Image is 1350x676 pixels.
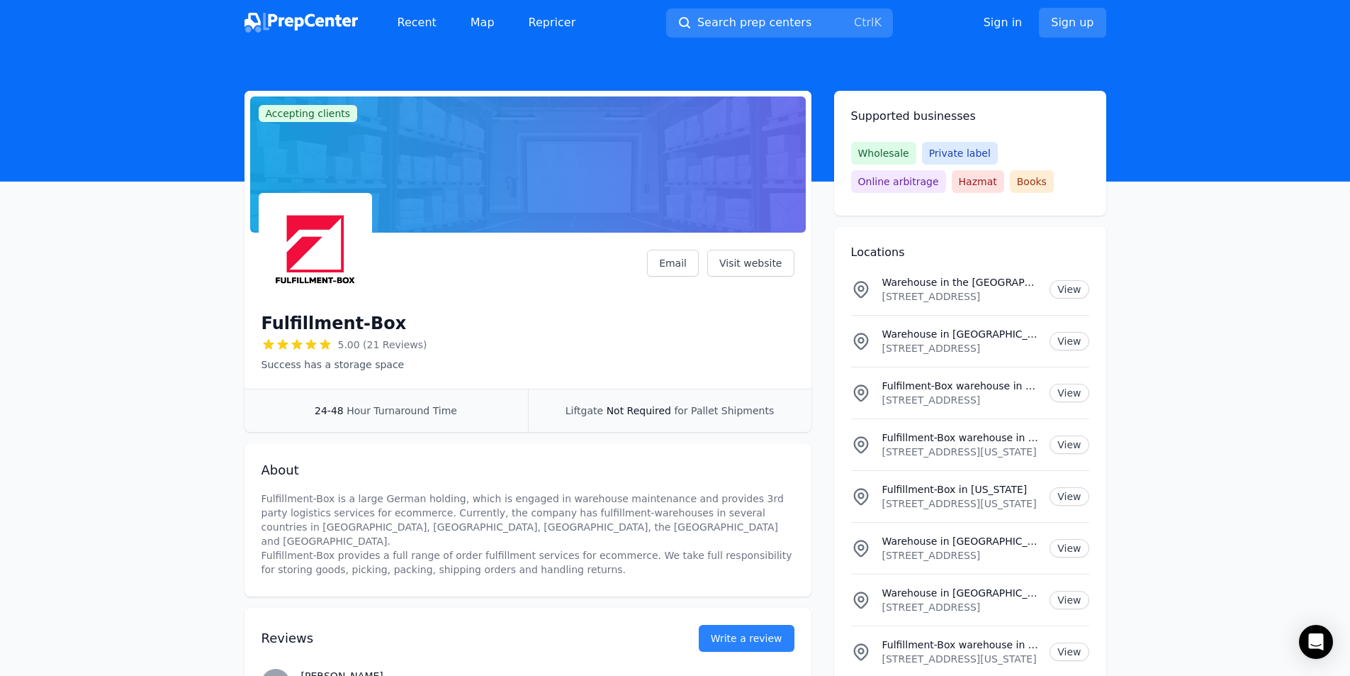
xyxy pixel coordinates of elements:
[851,142,916,165] span: Wholesale
[1050,280,1089,299] a: View
[851,108,1089,125] h2: Supported businesses
[699,625,794,652] a: Write a review
[259,105,358,122] span: Accepting clients
[1050,436,1089,454] a: View
[882,289,1039,304] p: [STREET_ADDRESS]
[984,14,1023,31] a: Sign in
[1050,591,1089,609] a: View
[1050,332,1089,350] a: View
[882,327,1039,341] p: Warehouse in [GEOGRAPHIC_DATA]
[882,431,1039,445] p: Fulfillment-Box warehouse in [US_STATE] / [US_STATE]
[315,405,344,416] span: 24-48
[707,250,794,277] a: Visit website
[1299,625,1333,659] div: Open Intercom Messenger
[261,460,794,480] h2: About
[261,492,794,577] p: Fulfillment-Box is a large German holding, which is engaged in warehouse maintenance and provides...
[874,16,882,29] kbd: K
[338,338,427,352] span: 5.00 (21 Reviews)
[882,393,1039,407] p: [STREET_ADDRESS]
[1050,487,1089,506] a: View
[1039,8,1106,38] a: Sign up
[882,638,1039,652] p: Fulfillment-Box warehouse in [US_STATE]
[882,652,1039,666] p: [STREET_ADDRESS][US_STATE]
[261,196,369,304] img: Fulfillment-Box
[854,16,874,29] kbd: Ctrl
[386,9,448,37] a: Recent
[674,405,774,416] span: for Pallet Shipments
[261,358,427,372] p: Success has a storage space
[1050,643,1089,661] a: View
[922,142,998,165] span: Private label
[851,170,946,193] span: Online arbitrage
[1050,539,1089,558] a: View
[566,405,603,416] span: Liftgate
[882,482,1039,497] p: Fulfillment-Box in [US_STATE]
[882,497,1039,511] p: [STREET_ADDRESS][US_STATE]
[882,445,1039,459] p: [STREET_ADDRESS][US_STATE]
[1050,384,1089,402] a: View
[882,534,1039,548] p: Warehouse in [GEOGRAPHIC_DATA]
[882,275,1039,289] p: Warehouse in the [GEOGRAPHIC_DATA]
[851,244,1089,261] h2: Locations
[244,13,358,33] img: PrepCenter
[647,250,699,277] a: Email
[882,548,1039,563] p: [STREET_ADDRESS]
[261,312,407,335] h1: Fulfillment-Box
[697,14,811,31] span: Search prep centers
[347,405,457,416] span: Hour Turnaround Time
[517,9,587,37] a: Repricer
[261,628,653,648] h2: Reviews
[882,586,1039,600] p: Warehouse in [GEOGRAPHIC_DATA]
[952,170,1004,193] span: Hazmat
[882,379,1039,393] p: Fulfilment-Box warehouse in [GEOGRAPHIC_DATA]
[607,405,671,416] span: Not Required
[666,9,893,38] button: Search prep centersCtrlK
[459,9,506,37] a: Map
[1010,170,1054,193] span: Books
[882,600,1039,614] p: [STREET_ADDRESS]
[882,341,1039,355] p: [STREET_ADDRESS]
